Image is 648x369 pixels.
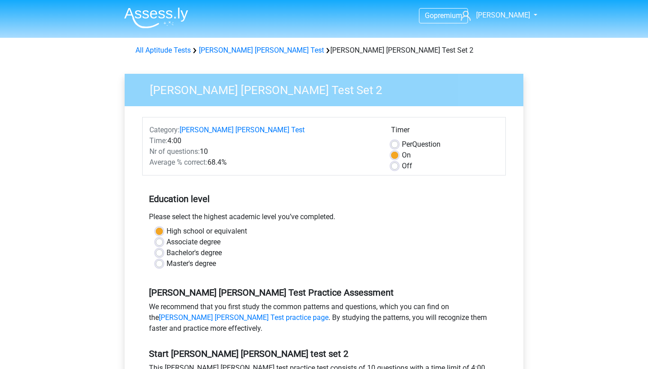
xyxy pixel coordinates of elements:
[476,11,530,19] span: [PERSON_NAME]
[391,125,499,139] div: Timer
[402,140,412,148] span: Per
[142,301,506,337] div: We recommend that you first study the common patterns and questions, which you can find on the . ...
[135,46,191,54] a: All Aptitude Tests
[139,80,517,97] h3: [PERSON_NAME] [PERSON_NAME] Test Set 2
[457,10,531,21] a: [PERSON_NAME]
[143,135,384,146] div: 4:00
[149,158,207,166] span: Average % correct:
[142,211,506,226] div: Please select the highest academic level you’ve completed.
[425,11,434,20] span: Go
[166,258,216,269] label: Master's degree
[166,237,220,247] label: Associate degree
[143,157,384,168] div: 68.4%
[199,46,324,54] a: [PERSON_NAME] [PERSON_NAME] Test
[143,146,384,157] div: 10
[180,126,305,134] a: [PERSON_NAME] [PERSON_NAME] Test
[149,287,499,298] h5: [PERSON_NAME] [PERSON_NAME] Test Practice Assessment
[149,136,167,145] span: Time:
[402,139,441,150] label: Question
[149,126,180,134] span: Category:
[124,7,188,28] img: Assessly
[402,161,412,171] label: Off
[166,226,247,237] label: High school or equivalent
[132,45,516,56] div: [PERSON_NAME] [PERSON_NAME] Test Set 2
[402,150,411,161] label: On
[149,348,499,359] h5: Start [PERSON_NAME] [PERSON_NAME] test set 2
[419,9,468,22] a: Gopremium
[434,11,462,20] span: premium
[149,190,499,208] h5: Education level
[159,313,328,322] a: [PERSON_NAME] [PERSON_NAME] Test practice page
[149,147,200,156] span: Nr of questions:
[166,247,222,258] label: Bachelor's degree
